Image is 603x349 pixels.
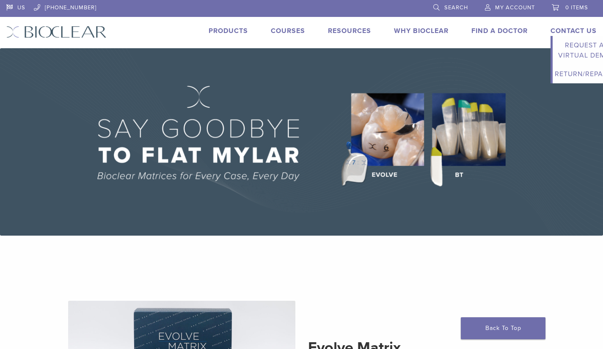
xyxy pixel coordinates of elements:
a: Resources [328,27,371,35]
span: My Account [495,4,535,11]
a: Why Bioclear [394,27,449,35]
a: Courses [271,27,305,35]
a: Contact Us [551,27,597,35]
span: Search [444,4,468,11]
span: 0 items [565,4,588,11]
a: Back To Top [461,317,545,339]
a: Products [209,27,248,35]
a: Find A Doctor [471,27,528,35]
img: Bioclear [6,26,107,38]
